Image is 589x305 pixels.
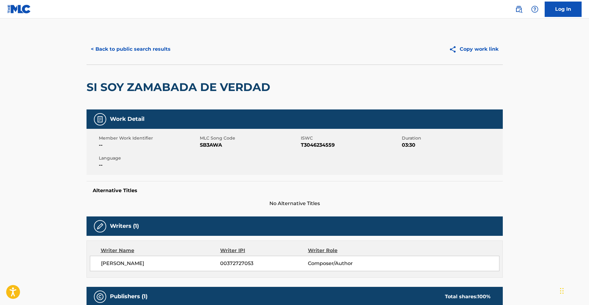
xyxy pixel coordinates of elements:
[101,247,220,254] div: Writer Name
[87,200,503,207] span: No Alternative Titles
[7,5,31,14] img: MLC Logo
[220,247,308,254] div: Writer IPI
[99,141,198,149] span: --
[445,42,503,57] button: Copy work link
[110,223,139,230] h5: Writers (1)
[99,155,198,161] span: Language
[99,161,198,169] span: --
[110,293,147,300] h5: Publishers (1)
[301,141,400,149] span: T3046234559
[513,3,525,15] a: Public Search
[110,116,144,123] h5: Work Detail
[200,141,299,149] span: SB3AWA
[301,135,400,141] span: ISWC
[402,141,501,149] span: 03:30
[87,80,273,94] h2: SI SOY ZAMABADA DE VERDAD
[445,293,490,300] div: Total shares:
[96,293,104,300] img: Publishers
[478,294,490,299] span: 100 %
[531,6,539,13] img: help
[308,260,388,267] span: Composer/Author
[101,260,220,267] span: [PERSON_NAME]
[515,6,522,13] img: search
[402,135,501,141] span: Duration
[558,275,589,305] iframe: Chat Widget
[93,188,497,194] h5: Alternative Titles
[99,135,198,141] span: Member Work Identifier
[96,116,104,123] img: Work Detail
[308,247,388,254] div: Writer Role
[545,2,582,17] a: Log In
[200,135,299,141] span: MLC Song Code
[96,223,104,230] img: Writers
[220,260,308,267] span: 00372727053
[87,42,175,57] button: < Back to public search results
[449,46,460,53] img: Copy work link
[560,282,564,300] div: Drag
[529,3,541,15] div: Help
